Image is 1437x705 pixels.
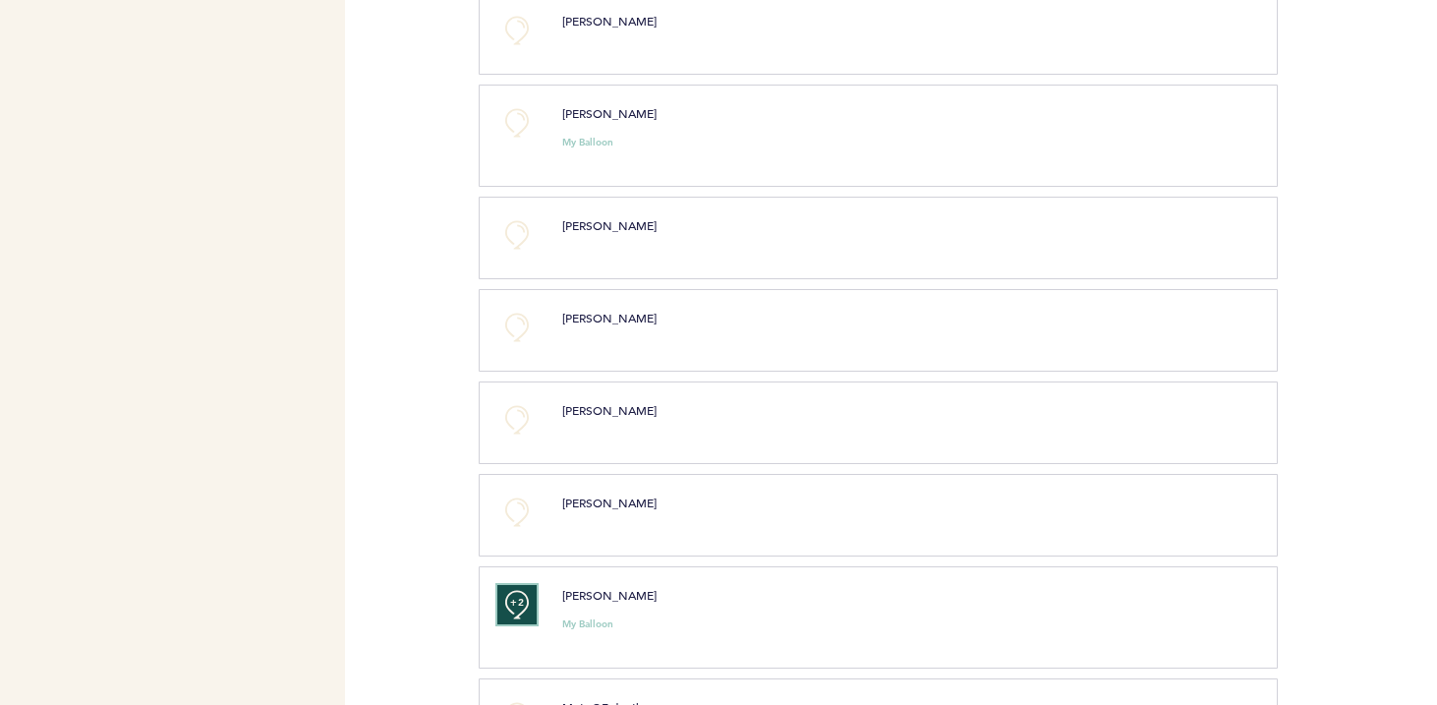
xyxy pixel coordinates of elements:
span: [PERSON_NAME] [562,217,657,233]
span: [PERSON_NAME] [562,310,657,325]
small: My Balloon [562,138,613,147]
span: [PERSON_NAME] [562,402,657,418]
button: +2 [497,585,537,624]
span: [PERSON_NAME] [562,13,657,29]
span: +2 [510,593,524,613]
span: [PERSON_NAME] [562,495,657,510]
small: My Balloon [562,619,613,629]
span: [PERSON_NAME] [562,105,657,121]
span: [PERSON_NAME] [562,587,657,603]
